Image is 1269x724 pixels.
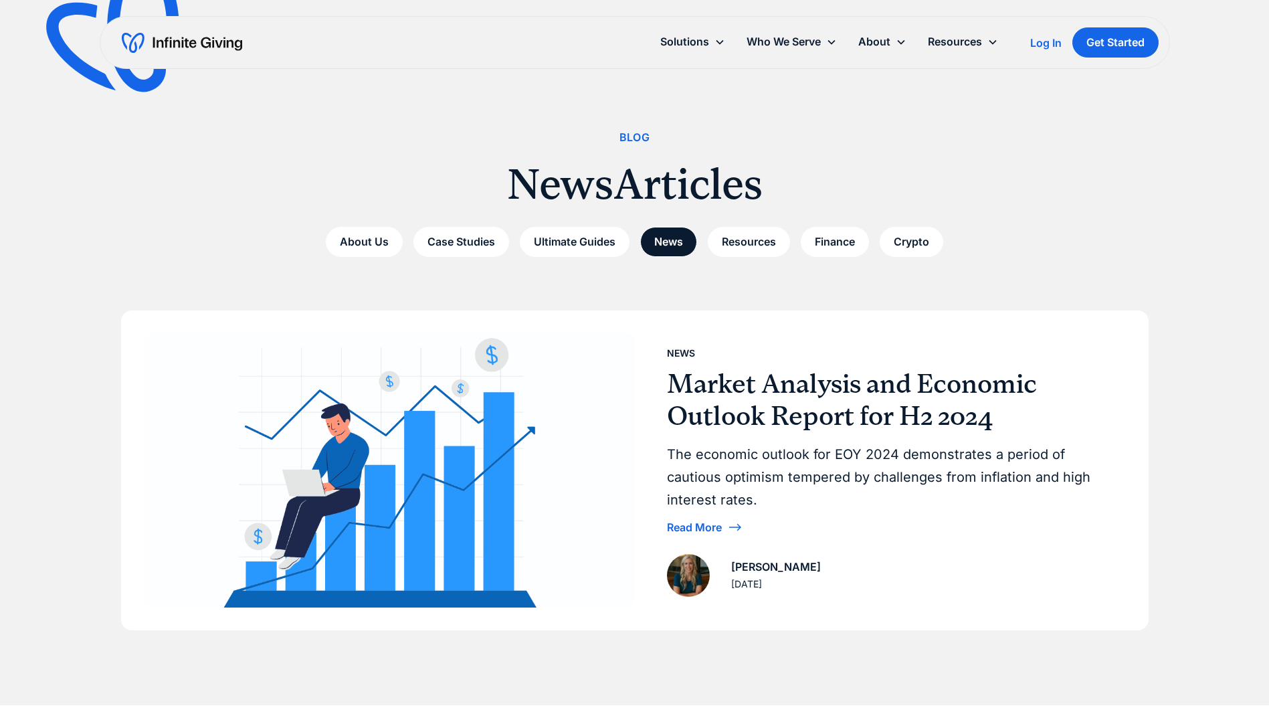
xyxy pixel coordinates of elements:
h3: Market Analysis and Economic Outlook Report for H2 2024 [667,368,1115,432]
a: Get Started [1072,27,1159,58]
div: Solutions [650,27,736,56]
div: Read More [667,522,722,533]
a: News [640,227,697,257]
a: Resources [708,227,790,257]
div: Log In [1030,37,1062,48]
div: [PERSON_NAME] [731,558,821,576]
div: About [858,33,890,51]
div: Who We Serve [736,27,848,56]
h1: News [507,157,613,211]
div: About [848,27,917,56]
a: About Us [326,227,403,257]
div: The economic outlook for EOY 2024 demonstrates a period of cautious optimism tempered by challeng... [667,443,1115,511]
div: Solutions [660,33,709,51]
h1: Articles [613,157,763,211]
div: News [667,345,695,361]
a: Ultimate Guides [520,227,629,257]
a: Log In [1030,35,1062,51]
a: Finance [801,227,869,257]
a: NewsMarket Analysis and Economic Outlook Report for H2 2024The economic outlook for EOY 2024 demo... [122,312,1147,628]
div: Who We Serve [747,33,821,51]
a: home [122,32,242,54]
a: Case Studies [413,227,509,257]
div: Blog [619,128,650,147]
div: Resources [917,27,1009,56]
div: Resources [928,33,982,51]
div: [DATE] [731,576,762,592]
a: Crypto [880,227,943,257]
